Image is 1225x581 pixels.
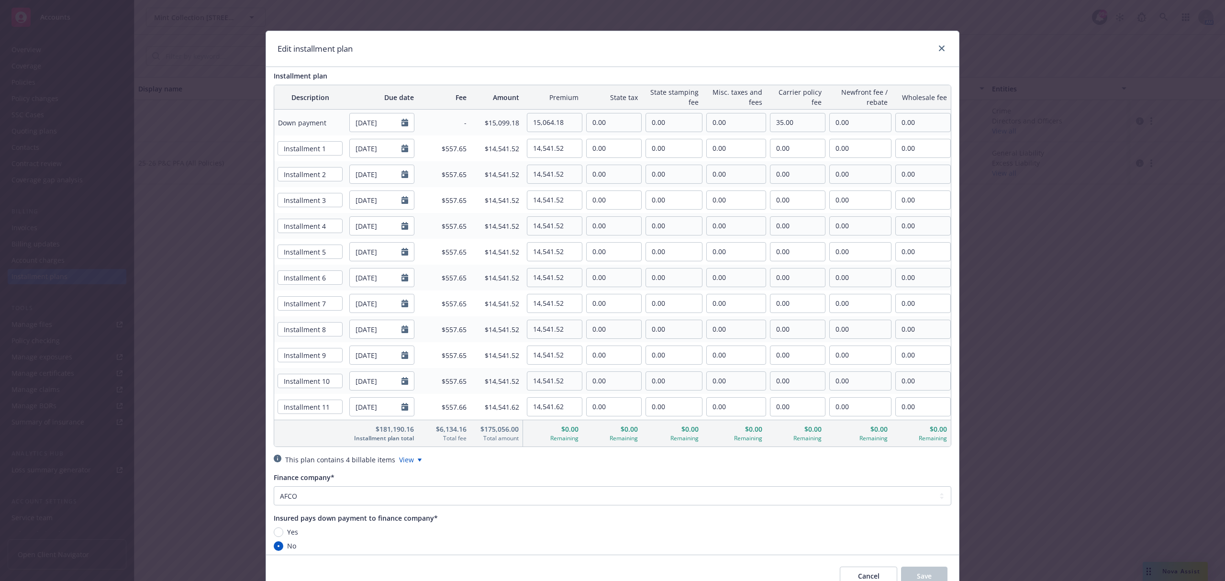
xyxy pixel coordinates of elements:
input: 0.00 [587,139,641,157]
input: 0.00 [587,398,641,416]
span: Amount [474,92,519,102]
input: 0.00 [527,294,582,313]
span: Remaining [586,434,638,443]
div: View [399,455,422,465]
input: 0.00 [646,320,702,338]
input: MM/DD/YYYY [350,243,401,261]
svg: Calendar [401,403,408,411]
input: 0.00 [646,113,702,132]
input: 0.00 [587,346,641,364]
input: 0.00 [646,398,702,416]
input: 0.00 [646,243,702,261]
span: $14,541.52 [474,247,519,257]
span: $557.65 [422,247,467,257]
span: $175,056.00 [474,424,519,434]
span: $14,541.52 [474,169,519,179]
input: 0.00 [646,346,702,364]
div: This plan contains 4 billable items [285,455,395,465]
input: 0.00 [587,113,641,132]
input: 0.00 [587,294,641,313]
svg: Calendar [401,170,408,178]
span: $15,099.18 [474,118,519,128]
svg: Calendar [401,351,408,359]
input: MM/DD/YYYY [350,372,401,390]
span: $0.00 [527,424,579,434]
span: Total amount [474,434,519,443]
span: State stamping fee [646,87,699,107]
span: $14,541.52 [474,376,519,386]
input: 0.00 [587,191,641,209]
input: MM/DD/YYYY [350,268,401,287]
input: 0.00 [646,268,702,287]
span: $557.65 [422,273,467,283]
span: $557.65 [422,169,467,179]
span: $14,541.52 [474,273,519,283]
svg: Calendar [401,119,408,126]
span: Premium [527,92,579,102]
svg: Calendar [401,145,408,152]
input: 0.00 [527,346,582,364]
input: 0.00 [587,243,641,261]
input: 0.00 [527,139,582,157]
input: 0.00 [587,320,641,338]
span: $6,134.16 [422,424,467,434]
input: MM/DD/YYYY [350,217,401,235]
input: MM/DD/YYYY [350,320,401,338]
span: $14,541.52 [474,144,519,154]
input: 0.00 [527,243,582,261]
span: $557.65 [422,144,467,154]
span: $557.65 [422,324,467,335]
svg: Calendar [401,377,408,385]
svg: Calendar [401,248,408,256]
span: $14,541.52 [474,299,519,309]
input: 0.00 [587,372,641,390]
input: MM/DD/YYYY [350,165,401,183]
span: Installment plan total [350,434,414,443]
span: Insured pays down payment to finance company* [274,514,438,523]
span: Fee [422,92,467,102]
span: Remaining [527,434,579,443]
span: Due date [350,92,414,102]
input: 0.00 [646,191,702,209]
input: MM/DD/YYYY [350,113,401,132]
input: 0.00 [527,372,582,390]
span: $557.65 [422,195,467,205]
span: $14,541.52 [474,221,519,231]
input: MM/DD/YYYY [350,139,401,157]
span: $557.66 [422,402,467,412]
span: - [422,118,467,128]
span: $557.65 [422,350,467,360]
input: 0.00 [646,165,702,183]
input: 0.00 [527,398,582,416]
input: 0.00 [527,191,582,209]
svg: Calendar [401,325,408,333]
svg: Calendar [401,196,408,204]
span: $0.00 [646,424,699,434]
span: Total fee [422,434,467,443]
input: 0.00 [587,268,641,287]
input: 0.00 [527,268,582,287]
svg: Calendar [401,222,408,230]
span: $557.65 [422,376,467,386]
input: MM/DD/YYYY [350,191,401,209]
span: $14,541.62 [474,402,519,412]
input: MM/DD/YYYY [350,346,401,364]
svg: Calendar [401,274,408,281]
span: $0.00 [586,424,638,434]
span: Remaining [646,434,699,443]
input: 0.00 [646,294,702,313]
input: MM/DD/YYYY [350,294,401,313]
input: 0.00 [646,139,702,157]
input: 0.00 [646,372,702,390]
svg: Calendar [401,300,408,307]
